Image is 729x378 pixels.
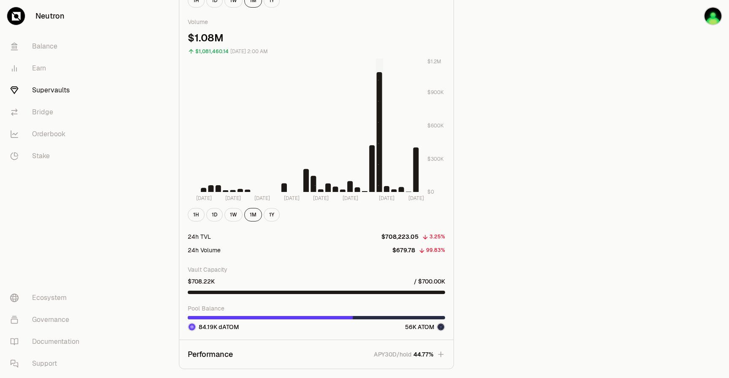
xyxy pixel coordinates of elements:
tspan: $900K [427,89,444,96]
a: Stake [3,145,91,167]
a: Bridge [3,101,91,123]
tspan: [DATE] [254,194,270,201]
tspan: $1.2M [427,58,441,65]
tspan: [DATE] [343,194,358,201]
div: 56K ATOM [405,323,445,331]
div: [DATE] 2:00 AM [230,47,268,57]
a: Orderbook [3,123,91,145]
tspan: [DATE] [225,194,241,201]
tspan: [DATE] [313,194,329,201]
img: dATOM Logo [189,324,195,330]
button: 1W [224,208,243,221]
img: Ledger 1 Pass phrase [705,8,721,24]
a: Governance [3,309,91,331]
p: / $700.00K [414,277,445,286]
button: 1H [188,208,205,221]
div: 3.25% [429,232,445,242]
p: Performance [188,348,233,360]
div: 24h Volume [188,246,221,254]
p: $679.78 [392,246,415,254]
a: Balance [3,35,91,57]
div: $1,081,460.14 [195,47,229,57]
a: Support [3,353,91,375]
div: 99.83% [426,246,445,255]
div: 84.19K dATOM [188,323,239,331]
button: PerformanceAPY30D/hold44.77% [179,340,454,369]
p: $708,223.05 [381,232,418,241]
button: 1D [206,208,223,221]
tspan: [DATE] [408,194,424,201]
p: APY30D/hold [374,350,412,359]
tspan: $300K [427,155,444,162]
tspan: [DATE] [196,194,212,201]
p: $708.22K [188,277,215,286]
a: Earn [3,57,91,79]
tspan: $600K [427,122,444,129]
div: 24h TVL [188,232,211,241]
p: Pool Balance [188,304,445,313]
p: Volume [188,18,445,26]
button: 1M [244,208,262,221]
tspan: [DATE] [379,194,394,201]
span: 44.77% [413,350,433,359]
tspan: [DATE] [284,194,300,201]
p: Vault Capacity [188,265,445,274]
a: Supervaults [3,79,91,101]
img: ATOM Logo [437,324,444,330]
button: 1Y [264,208,280,221]
a: Documentation [3,331,91,353]
a: Ecosystem [3,287,91,309]
tspan: $0 [427,189,434,195]
div: $1.08M [188,31,445,45]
